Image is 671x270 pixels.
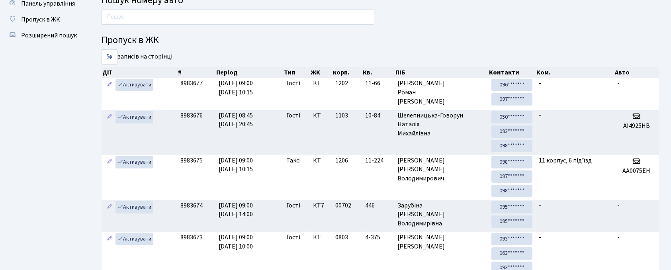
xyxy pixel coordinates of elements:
span: [DATE] 09:00 [DATE] 10:00 [219,233,253,251]
span: - [539,111,541,120]
span: Гості [286,111,300,120]
a: Розширений пошук [4,27,84,43]
span: [PERSON_NAME] [PERSON_NAME] [398,233,485,251]
a: Редагувати [105,201,114,213]
span: - [539,79,541,88]
span: 8983675 [180,156,203,165]
th: Період [215,67,283,78]
th: Дії [102,67,177,78]
span: 10-84 [365,111,391,120]
span: Розширений пошук [21,31,77,40]
th: Авто [614,67,659,78]
span: 446 [365,201,391,210]
h5: АІ4925НВ [617,122,656,130]
span: КТ [313,111,329,120]
span: 1202 [335,79,348,88]
span: 1206 [335,156,348,165]
a: Активувати [115,156,153,168]
a: Редагувати [105,79,114,91]
span: 1103 [335,111,348,120]
th: Ком. [536,67,614,78]
span: Гості [286,233,300,242]
span: КТ [313,79,329,88]
span: - [617,79,620,88]
th: корп. [333,67,362,78]
a: Редагувати [105,233,114,245]
th: Тип [283,67,310,78]
span: Гості [286,79,300,88]
span: - [617,201,620,210]
span: [DATE] 09:00 [DATE] 14:00 [219,201,253,219]
th: ЖК [310,67,333,78]
span: 4-375 [365,233,391,242]
span: [PERSON_NAME] [PERSON_NAME] Володимирович [398,156,485,184]
span: - [617,233,620,242]
span: КТ [313,156,329,165]
span: 00702 [335,201,351,210]
a: Активувати [115,111,153,123]
span: 8983674 [180,201,203,210]
th: ПІБ [395,67,489,78]
span: Пропуск в ЖК [21,15,60,24]
a: Активувати [115,233,153,245]
span: Зарубіна [PERSON_NAME] Володимирівна [398,201,485,229]
th: # [177,67,215,78]
span: 11 корпус, 6 під'їзд [539,156,592,165]
input: Пошук [102,10,374,25]
span: Шелепницька-Говорун Наталія Михайлівна [398,111,485,139]
th: Контакти [489,67,536,78]
a: Активувати [115,201,153,213]
span: - [539,201,541,210]
a: Редагувати [105,111,114,123]
span: 0803 [335,233,348,242]
span: [PERSON_NAME] Роман [PERSON_NAME] [398,79,485,106]
span: Гості [286,201,300,210]
span: 8983676 [180,111,203,120]
th: Кв. [362,67,394,78]
span: [DATE] 08:45 [DATE] 20:45 [219,111,253,129]
label: записів на сторінці [102,49,172,65]
select: записів на сторінці [102,49,117,65]
span: 8983677 [180,79,203,88]
h4: Пропуск в ЖК [102,35,659,46]
span: 11-224 [365,156,391,165]
span: 8983673 [180,233,203,242]
span: [DATE] 09:00 [DATE] 10:15 [219,156,253,174]
span: [DATE] 09:00 [DATE] 10:15 [219,79,253,97]
span: Таксі [286,156,301,165]
span: КТ7 [313,201,329,210]
span: - [539,233,541,242]
span: 11-66 [365,79,391,88]
a: Активувати [115,79,153,91]
a: Пропуск в ЖК [4,12,84,27]
a: Редагувати [105,156,114,168]
span: КТ [313,233,329,242]
h5: АА0075ЕН [617,167,656,175]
